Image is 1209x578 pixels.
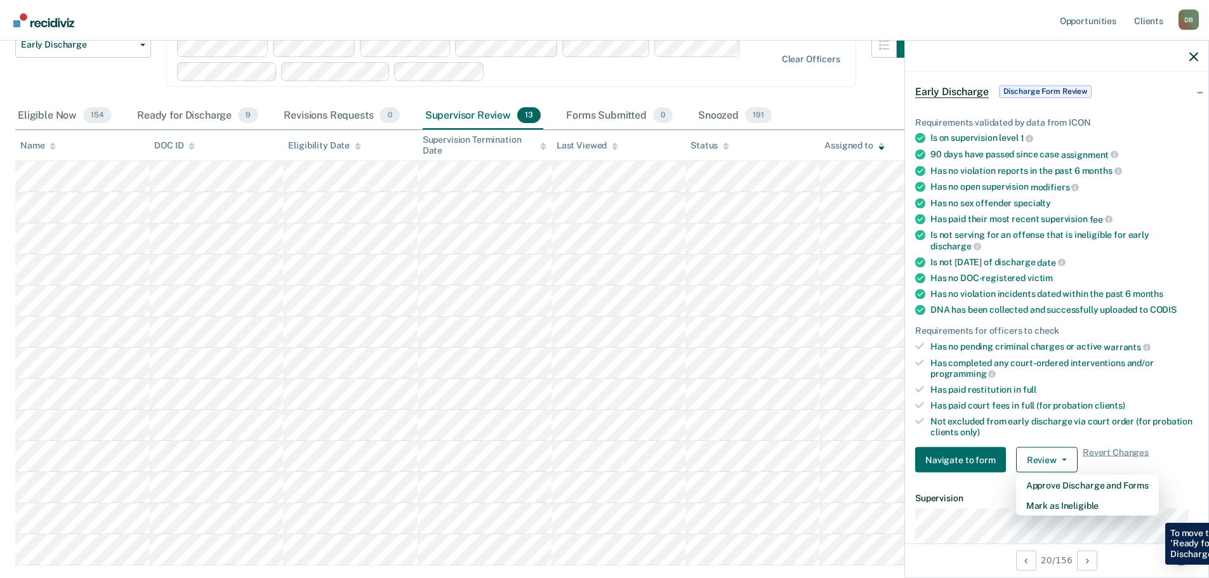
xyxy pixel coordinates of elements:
span: warrants [1104,341,1151,351]
span: Discharge Form Review [999,85,1092,98]
div: Has no sex offender [930,197,1198,208]
span: assignment [1061,149,1118,159]
div: Ready for Discharge [135,102,261,130]
button: Profile dropdown button [1179,10,1199,30]
div: Forms Submitted [564,102,675,130]
div: Snoozed [696,102,774,130]
span: Revert Changes [1083,447,1149,473]
div: Not excluded from early discharge via court order (for probation clients [930,416,1198,437]
span: months [1133,289,1163,299]
dt: Supervision [915,493,1198,504]
button: Mark as Ineligible [1016,496,1159,516]
div: Has paid restitution in [930,384,1198,395]
span: modifiers [1031,181,1080,192]
div: DNA has been collected and successfully uploaded to [930,305,1198,315]
span: victim [1027,273,1053,283]
div: Status [690,140,729,151]
div: Eligibility Date [288,140,361,151]
span: only) [960,426,980,437]
a: Navigate to form link [915,447,1011,473]
span: programming [930,369,996,379]
span: 191 [745,107,772,124]
span: 13 [517,107,541,124]
div: Has no violation incidents dated within the past 6 [930,289,1198,299]
span: full [1023,384,1036,395]
div: 20 / 156 [905,543,1208,577]
span: 154 [83,107,112,124]
div: Assigned to [824,140,884,151]
button: Previous Opportunity [1016,550,1036,570]
div: Clear officers [782,54,840,65]
div: Eligible Now [15,102,114,130]
div: Open Intercom Messenger [1166,535,1196,565]
div: Has no DOC-registered [930,273,1198,284]
span: months [1082,166,1122,176]
div: Early DischargeDischarge Form Review [905,71,1208,112]
div: Is not [DATE] of discharge [930,256,1198,268]
div: Requirements for officers to check [915,325,1198,336]
span: fee [1090,214,1113,224]
div: Last Viewed [557,140,618,151]
button: Review [1016,447,1078,473]
div: Supervision Termination Date [423,135,546,156]
div: Revisions Requests [281,102,402,130]
div: Is on supervision level [930,133,1198,144]
div: Requirements validated by data from ICON [915,117,1198,128]
div: Name [20,140,56,151]
div: 90 days have passed since case [930,148,1198,160]
span: 1 [1021,133,1034,143]
span: 0 [653,107,673,124]
div: Has no violation reports in the past 6 [930,165,1198,176]
span: clients) [1095,400,1125,410]
span: Early Discharge [915,85,989,98]
span: specialty [1014,197,1051,207]
span: date [1037,257,1065,267]
span: 9 [238,107,258,124]
div: Has completed any court-ordered interventions and/or [930,357,1198,379]
button: Approve Discharge and Forms [1016,475,1159,496]
div: DOC ID [154,140,195,151]
div: Has paid court fees in full (for probation [930,400,1198,411]
div: Has no pending criminal charges or active [930,341,1198,353]
button: Next Opportunity [1077,550,1097,570]
img: Recidiviz [13,13,74,27]
div: D B [1179,10,1199,30]
span: CODIS [1150,305,1177,315]
span: Early Discharge [21,39,135,50]
div: Has paid their most recent supervision [930,213,1198,225]
div: Supervisor Review [423,102,543,130]
div: Is not serving for an offense that is ineligible for early [930,230,1198,251]
span: 0 [380,107,399,124]
div: Has no open supervision [930,181,1198,193]
span: discharge [930,240,981,251]
button: Navigate to form [915,447,1006,473]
